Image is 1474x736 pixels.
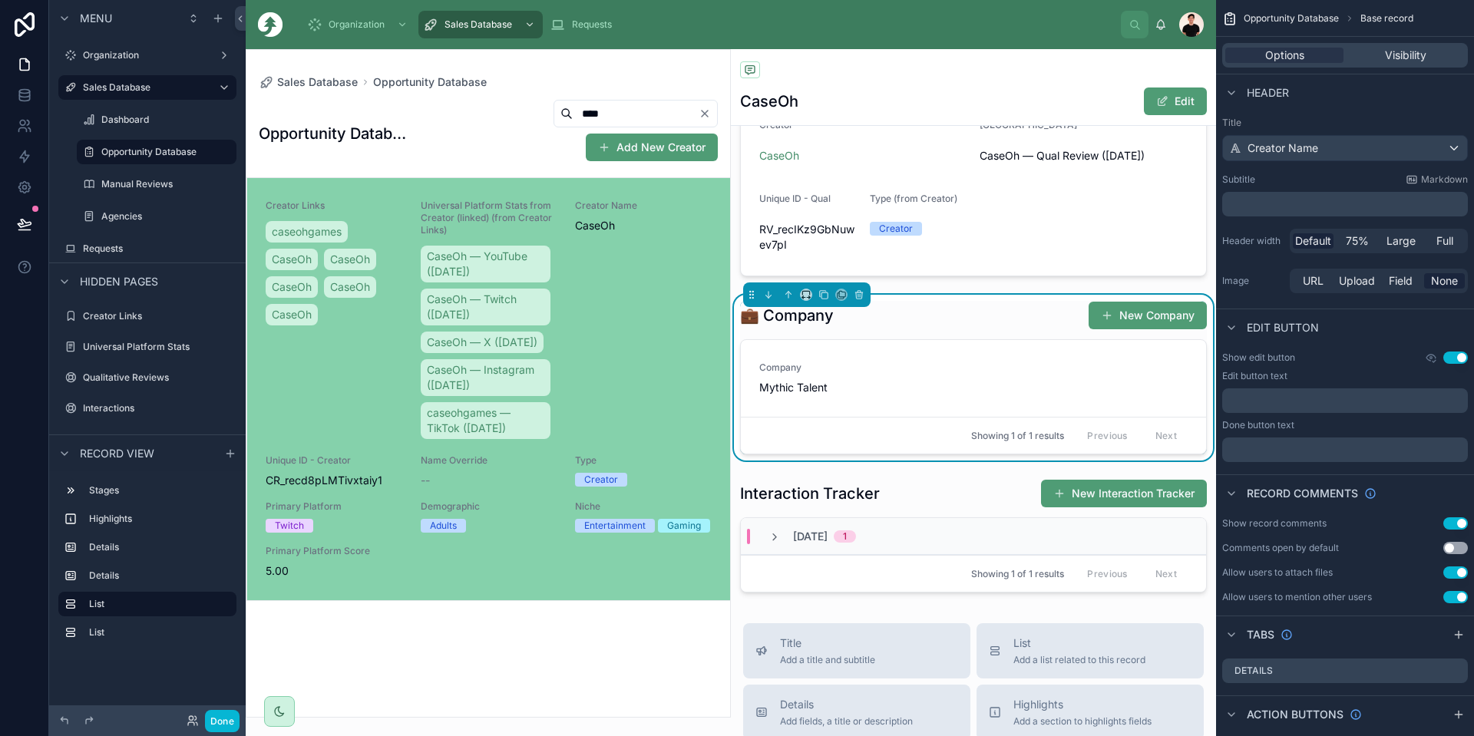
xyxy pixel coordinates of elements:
span: List [1013,635,1145,651]
a: Manual Reviews [77,172,236,196]
span: CR_recd8pLMTivxtaiy1 [266,473,402,488]
span: Action buttons [1247,707,1343,722]
label: Organization [83,49,212,61]
label: Agencies [101,210,233,223]
a: Universal Platform Stats [58,335,236,359]
label: Header width [1222,235,1284,247]
label: Details [1234,665,1273,677]
a: caseohgames [266,221,348,243]
span: Large [1386,233,1416,249]
label: Interactions [83,402,233,414]
a: Sales Database [418,11,543,38]
span: Upload [1339,273,1375,289]
span: Unique ID - Creator [266,454,402,467]
span: None [1431,273,1458,289]
label: Universal Platform Stats [83,341,233,353]
div: Comments open by default [1222,542,1339,554]
span: Hidden pages [80,274,158,289]
a: CaseOh [324,276,376,298]
div: scrollable content [49,471,246,660]
span: Mythic Talent [759,380,853,395]
span: Default [1295,233,1331,249]
span: Type [575,454,712,467]
div: Show record comments [1222,517,1327,530]
span: Primary Platform [266,500,402,513]
span: Full [1436,233,1453,249]
a: New Company [1089,302,1207,329]
a: Requests [546,11,623,38]
span: -- [421,473,430,488]
a: Agencies [77,204,236,229]
label: Dashboard [101,114,233,126]
a: Interactions [58,396,236,421]
span: Company [759,361,853,374]
label: Title [1222,117,1468,129]
button: TitleAdd a title and subtitle [743,623,970,678]
span: Creator Name [1248,140,1318,156]
span: 75% [1346,233,1369,249]
span: CaseOh — YouTube ([DATE]) [427,249,545,279]
label: Sales Database [83,81,206,94]
a: Organization [302,11,415,38]
a: CaseOh — Instagram ([DATE]) [421,359,551,396]
a: caseohgames — TikTok ([DATE]) [421,402,551,439]
span: Options [1265,48,1304,63]
a: CaseOh — YouTube ([DATE]) [421,246,551,282]
span: Add a section to highlights fields [1013,715,1152,728]
span: CaseOh [330,279,370,295]
a: CaseOh — X ([DATE]) [421,332,544,353]
a: Add New Creator [586,134,718,161]
a: Creator Links [58,304,236,328]
span: Sales Database [277,74,358,90]
span: Header [1247,85,1289,101]
button: Edit [1144,87,1207,115]
a: Organization [58,43,236,68]
span: Field [1389,273,1413,289]
span: Requests [572,18,612,31]
label: Image [1222,275,1284,287]
a: CaseOh — Twitch ([DATE]) [421,289,551,325]
label: Manual Reviews [101,178,233,190]
div: scrollable content [1222,388,1468,413]
h1: 💼 Company [740,305,834,326]
span: Organization [329,18,385,31]
a: Dashboard [77,107,236,132]
span: caseohgames [272,224,342,239]
div: Gaming [667,519,701,533]
div: Allow users to attach files [1222,566,1333,579]
span: Title [780,635,875,651]
span: Tabs [1247,627,1274,642]
span: Highlights [1013,697,1152,712]
span: CaseOh [272,307,312,322]
span: Menu [80,11,112,26]
div: scrollable content [295,8,1121,41]
span: [DATE] [793,529,828,544]
span: Add a list related to this record [1013,654,1145,666]
button: Creator Name [1222,135,1468,161]
span: Niche [575,500,712,513]
span: CaseOh — Instagram ([DATE]) [427,362,545,393]
span: Sales Database [445,18,512,31]
a: Creator LinkscaseohgamesCaseOhCaseOhCaseOhCaseOhCaseOhUniversal Platform Stats from Creator (link... [247,178,730,600]
span: CaseOh [272,252,312,267]
span: CaseOh [330,252,370,267]
span: Details [780,697,913,712]
label: Show edit button [1222,351,1295,364]
a: Sales Database [259,74,358,90]
a: CompanyMythic Talent [741,340,1206,417]
span: Record comments [1247,486,1358,501]
label: Details [89,569,230,582]
label: List [89,598,224,610]
label: Stages [89,484,230,497]
label: Done button text [1222,419,1294,431]
div: Creator [584,473,618,487]
span: Opportunity Database [373,74,487,90]
button: ListAdd a list related to this record [977,623,1204,678]
span: CaseOh — X ([DATE]) [427,335,537,350]
a: Opportunity Database [77,140,236,164]
label: Requests [83,243,233,255]
div: Adults [430,519,457,533]
span: 5.00 [266,563,402,579]
span: Add a title and subtitle [780,654,875,666]
a: CaseOh [324,249,376,270]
